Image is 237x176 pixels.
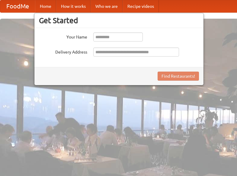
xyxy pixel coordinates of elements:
[0,0,35,12] a: FoodMe
[158,72,199,81] button: Find Restaurants!
[56,0,91,12] a: How it works
[39,16,199,25] h3: Get Started
[91,0,123,12] a: Who we are
[123,0,159,12] a: Recipe videos
[39,32,87,40] label: Your Name
[35,0,56,12] a: Home
[39,48,87,55] label: Delivery Address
